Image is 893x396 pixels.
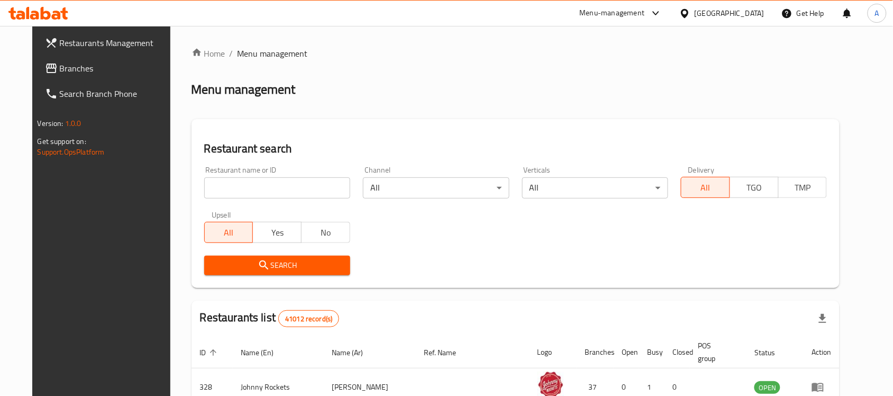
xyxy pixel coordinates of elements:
h2: Restaurant search [204,141,827,157]
span: Ref. Name [424,346,470,359]
a: Search Branch Phone [37,81,181,106]
span: 41012 record(s) [279,314,339,324]
span: ID [200,346,220,359]
button: TMP [778,177,827,198]
span: Yes [257,225,297,240]
span: Name (En) [241,346,288,359]
span: 1.0.0 [65,116,81,130]
span: Menu management [238,47,308,60]
div: Menu-management [580,7,645,20]
span: Search [213,259,342,272]
a: Restaurants Management [37,30,181,56]
li: / [230,47,233,60]
span: All [209,225,249,240]
span: Name (Ar) [332,346,377,359]
a: Support.OpsPlatform [38,145,105,159]
th: Branches [577,336,614,368]
input: Search for restaurant name or ID.. [204,177,350,199]
button: All [204,222,253,243]
div: All [363,177,509,199]
span: Status [754,346,789,359]
span: POS group [698,339,734,365]
a: Home [192,47,225,60]
span: No [306,225,346,240]
th: Busy [639,336,664,368]
th: Logo [529,336,577,368]
div: Export file [810,306,835,331]
div: All [522,177,668,199]
button: Search [204,256,350,275]
h2: Restaurants list [200,310,340,327]
span: Restaurants Management [60,37,173,49]
span: Get support on: [38,134,86,148]
span: TMP [783,180,823,195]
span: TGO [734,180,774,195]
span: Search Branch Phone [60,87,173,100]
a: Branches [37,56,181,81]
button: No [301,222,350,243]
div: OPEN [754,381,780,394]
div: Total records count [278,310,339,327]
div: Menu [812,381,831,393]
button: All [681,177,730,198]
label: Delivery [688,166,715,174]
th: Action [803,336,840,368]
button: Yes [252,222,302,243]
span: Version: [38,116,63,130]
button: TGO [730,177,779,198]
th: Open [614,336,639,368]
span: A [875,7,879,19]
label: Upsell [212,211,231,219]
th: Closed [664,336,690,368]
span: All [686,180,726,195]
span: OPEN [754,382,780,394]
h2: Menu management [192,81,296,98]
nav: breadcrumb [192,47,840,60]
span: Branches [60,62,173,75]
div: [GEOGRAPHIC_DATA] [695,7,764,19]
